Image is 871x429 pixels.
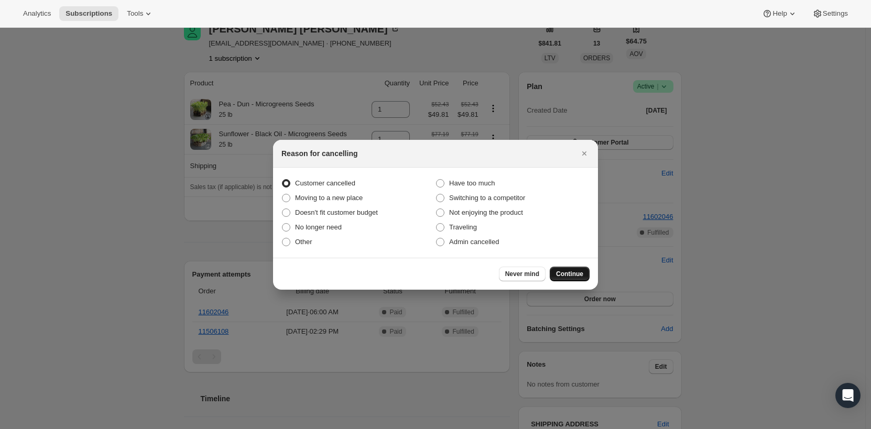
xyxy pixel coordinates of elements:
span: Moving to a new place [295,194,363,202]
span: Continue [556,270,583,278]
button: Subscriptions [59,6,118,21]
span: Admin cancelled [449,238,499,246]
button: Continue [550,267,590,281]
button: Help [756,6,803,21]
span: Doesn't fit customer budget [295,208,378,216]
span: Help [772,9,787,18]
span: Other [295,238,312,246]
span: Switching to a competitor [449,194,525,202]
span: Not enjoying the product [449,208,523,216]
div: Open Intercom Messenger [835,383,861,408]
span: Settings [823,9,848,18]
span: Tools [127,9,143,18]
h2: Reason for cancelling [281,148,357,159]
button: Close [577,146,592,161]
span: Analytics [23,9,51,18]
button: Analytics [17,6,57,21]
button: Settings [806,6,854,21]
span: Traveling [449,223,477,231]
span: Subscriptions [66,9,112,18]
span: No longer need [295,223,342,231]
span: Never mind [505,270,539,278]
button: Tools [121,6,160,21]
button: Never mind [499,267,546,281]
span: Have too much [449,179,495,187]
span: Customer cancelled [295,179,355,187]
